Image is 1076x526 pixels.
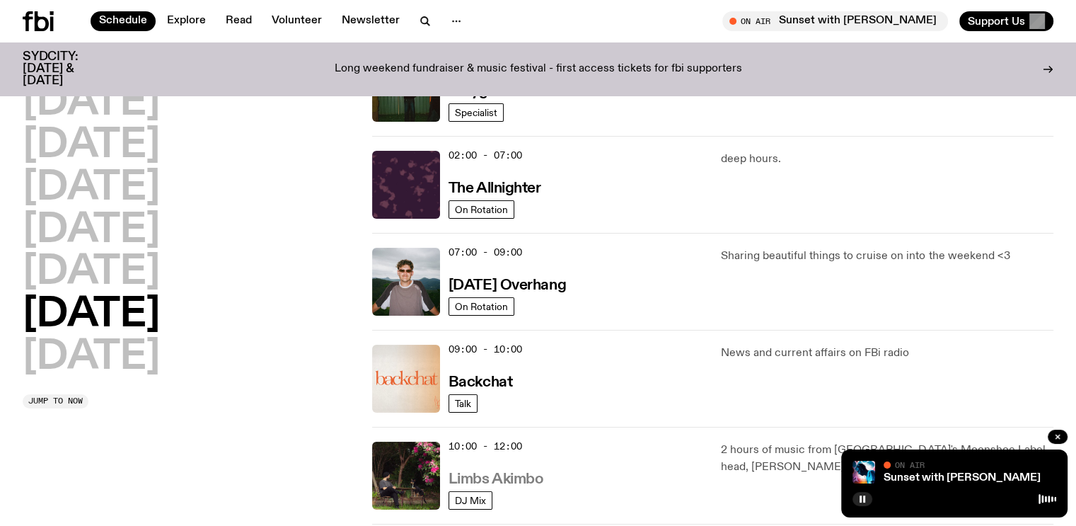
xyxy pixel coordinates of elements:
[23,394,88,408] button: Jump to now
[449,278,566,293] h3: [DATE] Overhang
[263,11,330,31] a: Volunteer
[23,84,160,123] button: [DATE]
[449,372,512,390] a: Backchat
[722,11,948,31] button: On AirSunset with [PERSON_NAME]
[721,248,1053,265] p: Sharing beautiful things to cruise on into the weekend <3
[23,295,160,335] button: [DATE]
[449,343,522,356] span: 09:00 - 10:00
[455,301,508,311] span: On Rotation
[449,472,544,487] h3: Limbs Akimbo
[158,11,214,31] a: Explore
[449,375,512,390] h3: Backchat
[372,442,440,510] img: Jackson sits at an outdoor table, legs crossed and gazing at a black and brown dog also sitting a...
[449,297,514,316] a: On Rotation
[959,11,1053,31] button: Support Us
[23,168,160,208] button: [DATE]
[23,126,160,166] button: [DATE]
[721,345,1053,362] p: News and current affairs on FBi radio
[372,248,440,316] img: Harrie Hastings stands in front of cloud-covered sky and rolling hills. He's wearing sunglasses a...
[455,495,486,505] span: DJ Mix
[23,338,160,377] button: [DATE]
[968,15,1025,28] span: Support Us
[455,398,471,408] span: Talk
[449,246,522,259] span: 07:00 - 09:00
[91,11,156,31] a: Schedule
[852,461,875,484] img: Simon Caldwell stands side on, looking downwards. He has headphones on. Behind him is a brightly ...
[449,149,522,162] span: 02:00 - 07:00
[449,181,541,196] h3: The Allnighter
[335,63,742,76] p: Long weekend fundraiser & music festival - first access tickets for fbi supporters
[895,460,925,469] span: On Air
[23,211,160,251] button: [DATE]
[721,442,1053,476] p: 2 hours of music from [GEOGRAPHIC_DATA]'s Moonshoe Label head, [PERSON_NAME] AKA Cousin
[455,107,497,118] span: Specialist
[721,151,1053,168] p: deep hours.
[333,11,408,31] a: Newsletter
[449,394,478,413] a: Talk
[449,469,544,487] a: Limbs Akimbo
[884,472,1041,484] a: Sunset with [PERSON_NAME]
[449,178,541,196] a: The Allnighter
[449,103,504,122] a: Specialist
[217,11,260,31] a: Read
[449,200,514,219] a: On Rotation
[449,440,522,453] span: 10:00 - 12:00
[28,397,83,405] span: Jump to now
[449,275,566,293] a: [DATE] Overhang
[455,204,508,215] span: On Rotation
[449,491,492,510] a: DJ Mix
[23,253,160,292] button: [DATE]
[23,51,113,87] h3: SYDCITY: [DATE] & [DATE]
